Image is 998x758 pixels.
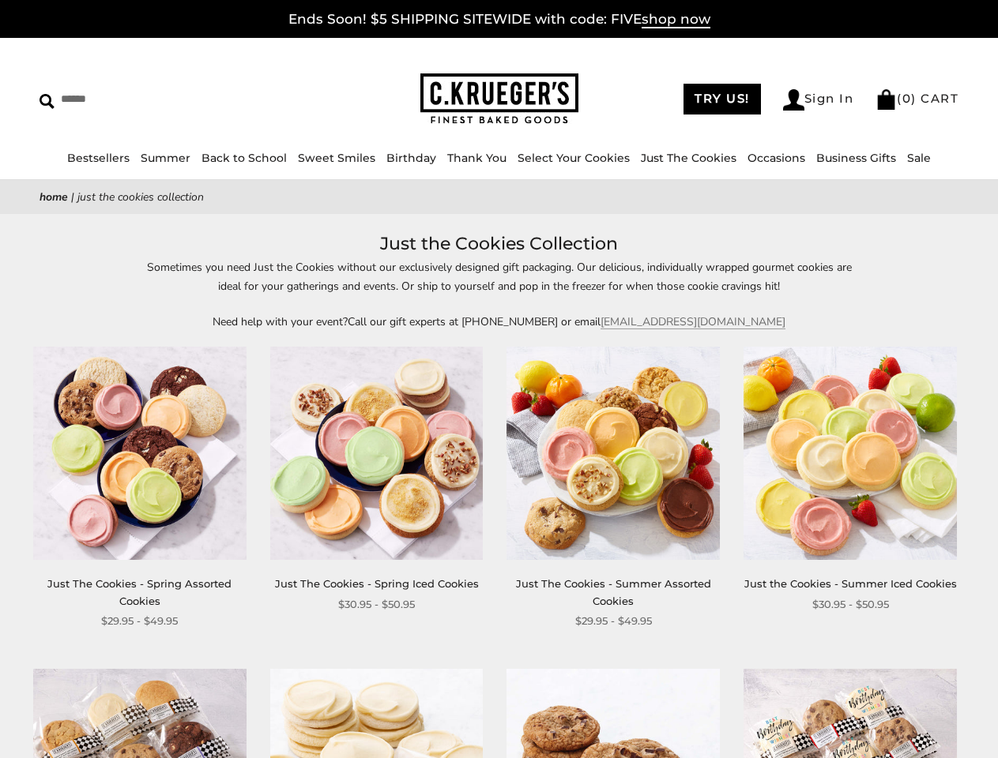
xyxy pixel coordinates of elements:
a: Summer [141,151,190,165]
a: [EMAIL_ADDRESS][DOMAIN_NAME] [601,314,785,329]
span: shop now [642,11,710,28]
a: Just The Cookies - Summer Assorted Cookies [516,577,711,606]
h1: Just the Cookies Collection [63,230,935,258]
a: Ends Soon! $5 SHIPPING SITEWIDE with code: FIVEshop now [288,11,710,28]
a: Back to School [201,151,287,165]
a: Sign In [783,89,854,111]
a: Occasions [748,151,805,165]
span: $30.95 - $50.95 [812,596,889,613]
span: $29.95 - $49.95 [101,613,178,629]
img: Bag [876,89,897,110]
img: C.KRUEGER'S [420,73,578,125]
a: Business Gifts [816,151,896,165]
a: Bestsellers [67,151,130,165]
p: Need help with your event? [136,313,863,331]
img: Account [783,89,804,111]
a: Home [40,189,68,205]
span: Just the Cookies Collection [77,189,204,205]
a: (0) CART [876,91,958,106]
a: Sweet Smiles [298,151,375,165]
a: Birthday [386,151,436,165]
a: Just The Cookies - Spring Iced Cookies [275,577,479,590]
img: Just The Cookies - Spring Iced Cookies [270,347,484,560]
img: Search [40,94,55,109]
a: TRY US! [684,84,761,114]
a: Sale [907,151,931,165]
p: Sometimes you need Just the Cookies without our exclusively designed gift packaging. Our deliciou... [136,258,863,295]
a: Just the Cookies - Summer Iced Cookies [744,577,957,590]
span: 0 [902,91,912,106]
span: $30.95 - $50.95 [338,596,415,613]
a: Thank You [447,151,507,165]
img: Just the Cookies - Summer Iced Cookies [744,347,957,560]
span: $29.95 - $49.95 [575,613,652,629]
img: Just The Cookies - Summer Assorted Cookies [507,347,720,560]
input: Search [40,87,250,111]
img: Just The Cookies - Spring Assorted Cookies [33,347,247,560]
a: Just The Cookies [641,151,736,165]
span: | [71,189,74,205]
span: Call our gift experts at [PHONE_NUMBER] or email [348,314,601,329]
a: Select Your Cookies [518,151,630,165]
a: Just The Cookies - Spring Assorted Cookies [47,577,232,606]
nav: breadcrumbs [40,188,958,206]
